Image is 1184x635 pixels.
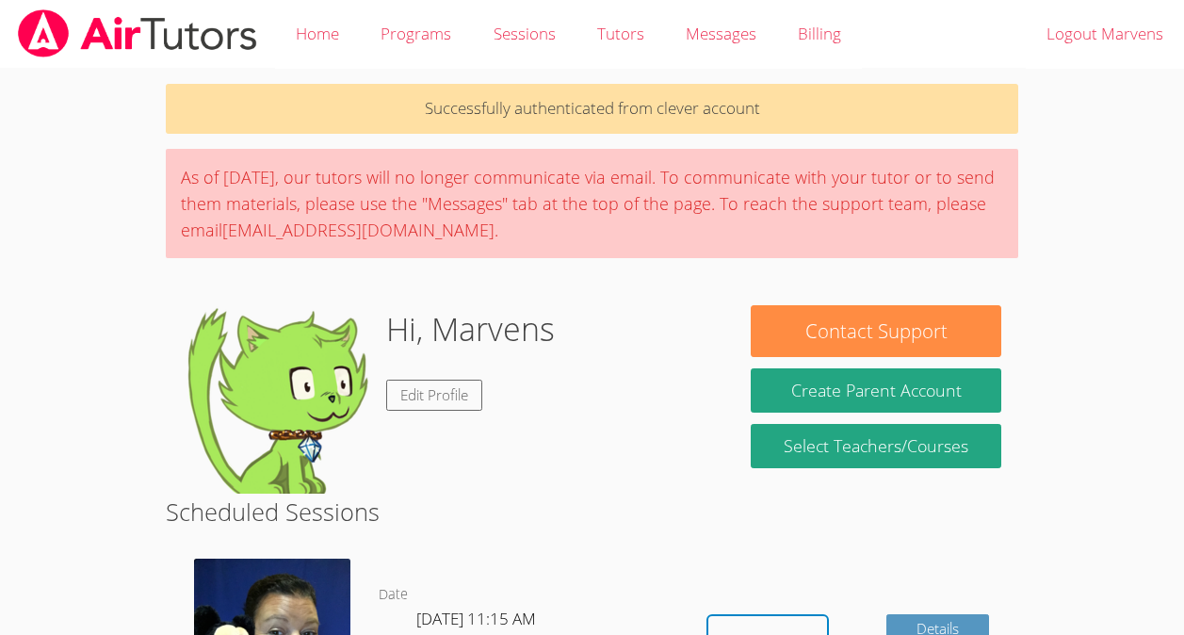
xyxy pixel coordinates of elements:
button: Create Parent Account [751,368,1000,413]
span: Messages [686,23,756,44]
img: airtutors_banner-c4298cdbf04f3fff15de1276eac7730deb9818008684d7c2e4769d2f7ddbe033.png [16,9,259,57]
p: Successfully authenticated from clever account [166,84,1018,134]
a: Select Teachers/Courses [751,424,1000,468]
a: Edit Profile [386,380,482,411]
button: Contact Support [751,305,1000,357]
div: As of [DATE], our tutors will no longer communicate via email. To communicate with your tutor or ... [166,149,1018,258]
span: [DATE] 11:15 AM [416,608,536,629]
h2: Scheduled Sessions [166,494,1018,529]
h1: Hi, Marvens [386,305,555,353]
img: default.png [183,305,371,494]
dt: Date [379,583,408,607]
